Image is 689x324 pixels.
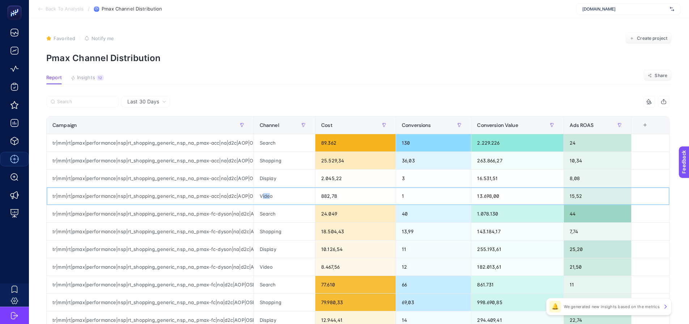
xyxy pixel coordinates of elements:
[396,276,471,293] div: 66
[315,134,396,152] div: 89.362
[471,152,563,169] div: 263.866,27
[471,205,563,222] div: 1.078.130
[321,122,332,128] span: Cost
[564,304,660,310] p: We generated new insights based on the metrics
[396,187,471,205] div: 1
[254,187,315,205] div: Video
[46,6,84,12] span: Back To Analysis
[315,276,396,293] div: 77.610
[570,122,594,128] span: Ads ROAS
[315,223,396,240] div: 18.504,43
[396,223,471,240] div: 13,99
[47,187,254,205] div: tr|mm|rt|pmax|performance|nsp|rt_shopping_generic_nsp_na_pmax-acc|na|d2c|AOP|OSB0002ISO
[471,223,563,240] div: 143.184,17
[471,258,563,276] div: 182.013,61
[643,70,672,81] button: Share
[655,73,667,78] span: Share
[637,35,667,41] span: Create project
[396,294,471,311] div: 69,03
[46,35,75,41] button: Favorited
[564,294,631,311] div: 12,49
[549,301,561,312] div: 🔔
[52,122,77,128] span: Campaign
[471,134,563,152] div: 2.229.226
[471,276,563,293] div: 861.731
[564,170,631,187] div: 8,08
[47,294,254,311] div: tr|mm|rt|pmax|performance|nsp|rt_shopping_generic_nsp_na_pmax-fc|na|d2c|AOP|OSB0002J35
[564,205,631,222] div: 44
[396,205,471,222] div: 40
[77,75,95,81] span: Insights
[396,152,471,169] div: 36,03
[582,6,667,12] span: [DOMAIN_NAME]
[471,187,563,205] div: 13.698,00
[102,6,162,12] span: Pmax Channel Distribution
[564,258,631,276] div: 21,50
[47,240,254,258] div: tr|mm|rt|pmax|performance|nsp|rt_shopping_generic_nsp_na_pmax-fc-dyson|na|d2c|AOP|OSB0002K13
[396,240,471,258] div: 11
[402,122,431,128] span: Conversions
[254,294,315,311] div: Shopping
[254,170,315,187] div: Display
[4,2,27,8] span: Feedback
[254,276,315,293] div: Search
[54,35,75,41] span: Favorited
[315,258,396,276] div: 8.467,56
[47,223,254,240] div: tr|mm|rt|pmax|performance|nsp|rt_shopping_generic_nsp_na_pmax-fc-dyson|na|d2c|AOP|OSB0002K13
[254,134,315,152] div: Search
[564,276,631,293] div: 11
[396,170,471,187] div: 3
[254,223,315,240] div: Shopping
[47,205,254,222] div: tr|mm|rt|pmax|performance|nsp|rt_shopping_generic_nsp_na_pmax-fc-dyson|na|d2c|AOP|OSB0002K13
[254,152,315,169] div: Shopping
[315,187,396,205] div: 882,78
[84,35,114,41] button: Notify me
[477,122,518,128] span: Conversion Value
[471,240,563,258] div: 255.193,61
[92,35,114,41] span: Notify me
[46,75,62,81] span: Report
[47,258,254,276] div: tr|mm|rt|pmax|performance|nsp|rt_shopping_generic_nsp_na_pmax-fc-dyson|na|d2c|AOP|OSB0002K13
[260,122,279,128] span: Channel
[47,276,254,293] div: tr|mm|rt|pmax|performance|nsp|rt_shopping_generic_nsp_na_pmax-fc|na|d2c|AOP|OSB0002J35
[315,205,396,222] div: 24.049
[315,170,396,187] div: 2.045,22
[254,205,315,222] div: Search
[47,170,254,187] div: tr|mm|rt|pmax|performance|nsp|rt_shopping_generic_nsp_na_pmax-acc|na|d2c|AOP|OSB0002ISO
[471,294,563,311] div: 998.690,85
[396,134,471,152] div: 130
[315,240,396,258] div: 10.126,54
[396,258,471,276] div: 12
[47,152,254,169] div: tr|mm|rt|pmax|performance|nsp|rt_shopping_generic_nsp_na_pmax-acc|na|d2c|AOP|OSB0002ISO
[564,223,631,240] div: 7,74
[315,152,396,169] div: 25.529,34
[638,122,652,128] div: +
[254,240,315,258] div: Display
[564,187,631,205] div: 15,52
[127,98,159,105] span: Last 30 Days
[88,6,90,12] span: /
[564,152,631,169] div: 10,34
[670,5,674,13] img: svg%3e
[97,75,104,81] div: 12
[637,122,643,138] div: 6 items selected
[564,240,631,258] div: 25,20
[46,53,672,63] p: Pmax Channel Distribution
[471,170,563,187] div: 16.531,51
[254,258,315,276] div: Video
[57,99,114,105] input: Search
[625,33,672,44] button: Create project
[564,134,631,152] div: 24
[315,294,396,311] div: 79.980,33
[47,134,254,152] div: tr|mm|rt|pmax|performance|nsp|rt_shopping_generic_nsp_na_pmax-acc|na|d2c|AOP|OSB0002ISO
